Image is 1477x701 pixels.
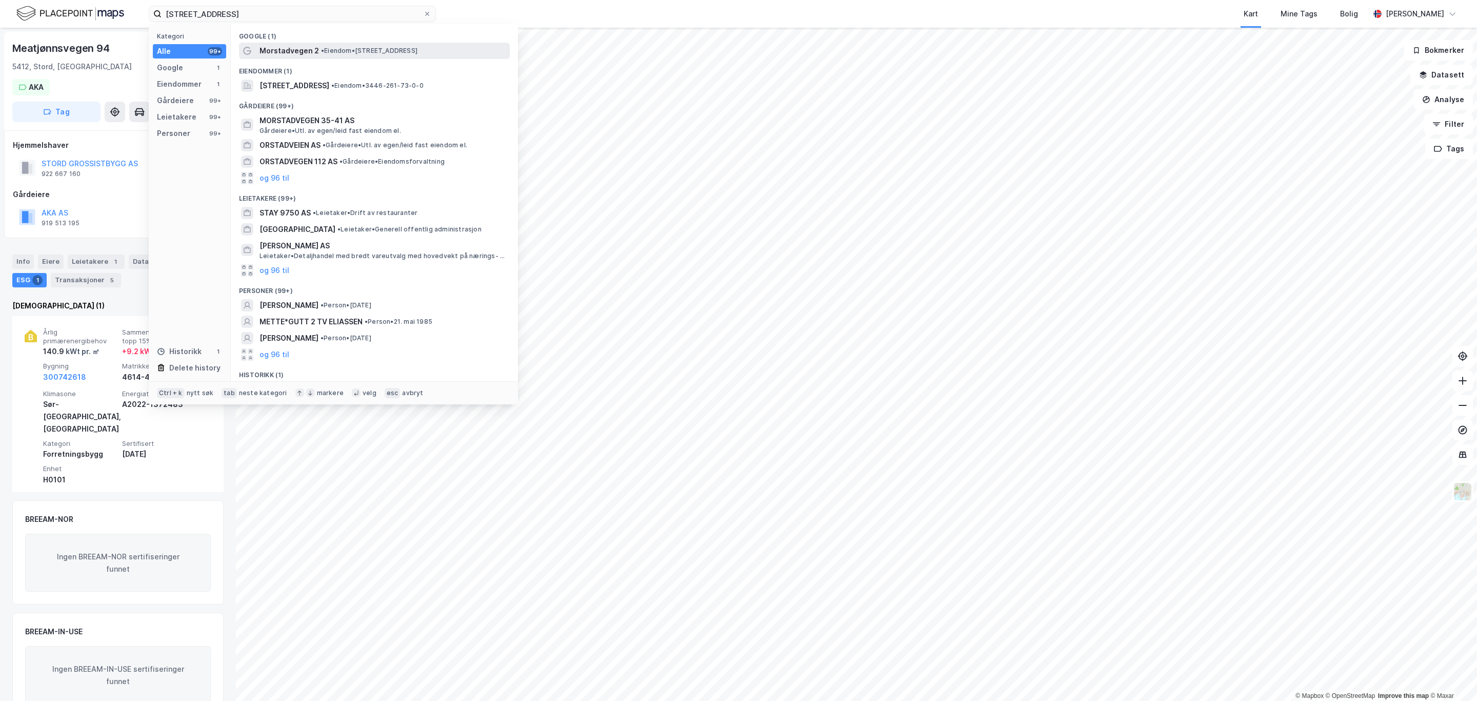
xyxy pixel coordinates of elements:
[12,61,132,73] div: 5412, Stord, [GEOGRAPHIC_DATA]
[129,255,167,269] div: Datasett
[43,345,99,358] div: 140.9
[157,111,196,123] div: Leietakere
[313,209,417,217] span: Leietaker • Drift av restauranter
[260,114,506,127] span: MORSTADVEGEN 35-41 AS
[385,388,401,398] div: esc
[107,275,117,285] div: 5
[231,94,518,112] div: Gårdeiere (99+)
[260,316,363,328] span: METTE*GUTT 2 TV ELIASSEN
[1413,89,1473,110] button: Analyse
[208,129,222,138] div: 99+
[157,345,202,358] div: Historikk
[43,439,118,448] span: Kategori
[340,158,445,166] span: Gårdeiere • Eiendomsforvaltning
[25,626,83,638] div: BREEAM-IN-USE
[331,82,424,90] span: Eiendom • 3446-261-73-0-0
[260,264,289,277] button: og 96 til
[1410,65,1473,85] button: Datasett
[1425,139,1473,159] button: Tags
[231,59,518,77] div: Eiendommer (1)
[43,464,118,473] span: Enhet
[38,255,64,269] div: Eiere
[214,347,222,356] div: 1
[1378,692,1429,699] a: Improve this map
[64,345,99,358] div: kWt pr. ㎡
[1453,482,1472,501] img: Z
[260,45,319,57] span: Morstadvegen 2
[12,255,34,269] div: Info
[25,513,73,525] div: BREEAM-NOR
[1424,114,1473,134] button: Filter
[260,252,508,260] span: Leietaker • Detaljhandel med bredt vareutvalg med hovedvekt på nærings- og nytelsesmidler
[1426,652,1477,701] iframe: Chat Widget
[363,389,376,397] div: velg
[231,363,518,381] div: Historikk (1)
[365,318,368,325] span: •
[122,371,197,383] div: 4614-46-454-0-0
[208,96,222,105] div: 99+
[169,362,221,374] div: Delete history
[260,139,321,151] span: ORSTADVEIEN AS
[260,332,318,344] span: [PERSON_NAME]
[323,141,326,149] span: •
[214,80,222,88] div: 1
[122,448,197,460] div: [DATE]
[43,371,86,383] button: 300742618
[187,389,214,397] div: nytt søk
[157,388,185,398] div: Ctrl + k
[260,223,335,236] span: [GEOGRAPHIC_DATA]
[122,390,197,398] span: Energiattest
[222,388,237,398] div: tab
[321,334,371,342] span: Person • [DATE]
[337,225,341,233] span: •
[323,141,467,149] span: Gårdeiere • Utl. av egen/leid fast eiendom el.
[12,102,101,122] button: Tag
[260,127,401,135] span: Gårdeiere • Utl. av egen/leid fast eiendom el.
[13,188,223,201] div: Gårdeiere
[402,389,423,397] div: avbryt
[157,78,202,90] div: Eiendommer
[157,94,194,107] div: Gårdeiere
[122,439,197,448] span: Sertifisert
[1281,8,1318,20] div: Mine Tags
[313,209,316,217] span: •
[1326,692,1375,699] a: OpenStreetMap
[157,127,190,140] div: Personer
[157,32,226,40] div: Kategori
[43,362,118,371] span: Bygning
[321,301,371,309] span: Person • [DATE]
[321,47,417,55] span: Eiendom • [STREET_ADDRESS]
[122,328,197,346] span: Sammenlignet med topp 15%
[43,474,118,486] div: H0101
[317,389,344,397] div: markere
[42,170,81,178] div: 922 667 160
[16,5,124,23] img: logo.f888ab2527a4732fd821a326f86c7f29.svg
[260,155,337,168] span: ORSTADVEGEN 112 AS
[260,172,289,184] button: og 96 til
[365,318,432,326] span: Person • 21. mai 1985
[29,81,44,93] div: AKA
[337,225,482,233] span: Leietaker • Generell offentlig administrasjon
[1340,8,1358,20] div: Bolig
[12,273,47,287] div: ESG
[43,390,118,398] span: Klimasone
[1295,692,1324,699] a: Mapbox
[239,389,287,397] div: neste kategori
[51,273,121,287] div: Transaksjoner
[260,207,311,219] span: STAY 9750 AS
[32,275,43,285] div: 1
[231,24,518,43] div: Google (1)
[110,257,121,267] div: 1
[1244,8,1258,20] div: Kart
[13,139,223,151] div: Hjemmelshaver
[231,186,518,205] div: Leietakere (99+)
[260,299,318,311] span: [PERSON_NAME]
[321,334,324,342] span: •
[43,448,118,460] div: Forretningsbygg
[68,255,125,269] div: Leietakere
[43,328,118,346] span: Årlig primærenergibehov
[157,62,183,74] div: Google
[122,398,197,411] div: A2022-1372483
[331,82,334,89] span: •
